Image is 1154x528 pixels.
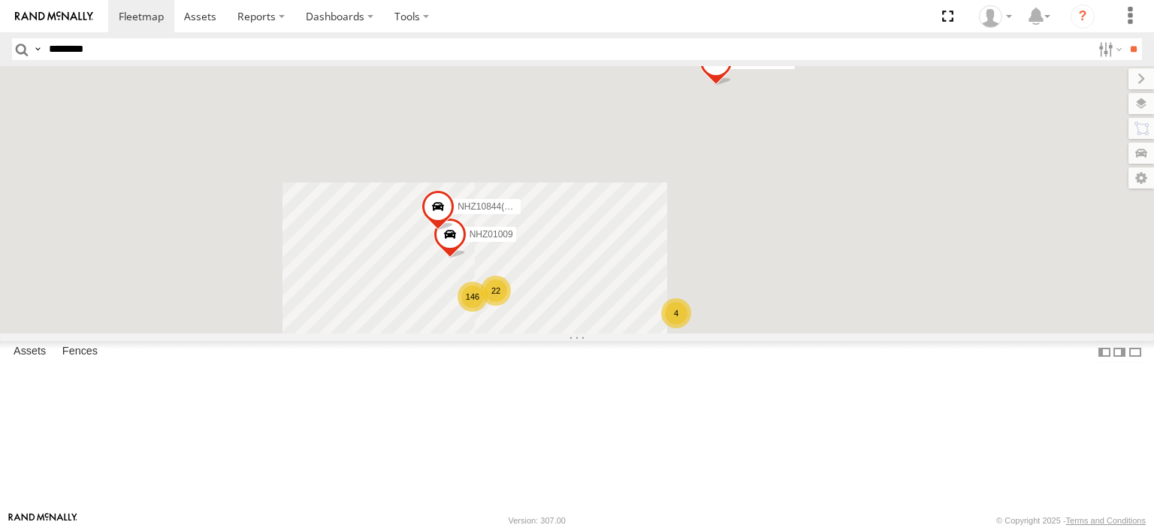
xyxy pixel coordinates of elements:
div: © Copyright 2025 - [996,516,1146,525]
span: NHZ01009 [470,229,513,240]
i: ? [1071,5,1095,29]
label: Dock Summary Table to the Right [1112,341,1127,363]
div: Version: 307.00 [509,516,566,525]
div: 22 [481,276,511,306]
img: rand-logo.svg [15,11,93,22]
label: Hide Summary Table [1128,341,1143,363]
div: Zulema McIntosch [974,5,1017,28]
span: NHZ10844(Disabled) [458,201,542,212]
label: Search Query [32,38,44,60]
label: Dock Summary Table to the Left [1097,341,1112,363]
div: 146 [458,282,488,312]
div: 4 [661,298,691,328]
label: Assets [6,342,53,363]
label: Map Settings [1128,167,1154,189]
a: Visit our Website [8,513,77,528]
label: Fences [55,342,105,363]
a: Terms and Conditions [1066,516,1146,525]
label: Search Filter Options [1092,38,1125,60]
